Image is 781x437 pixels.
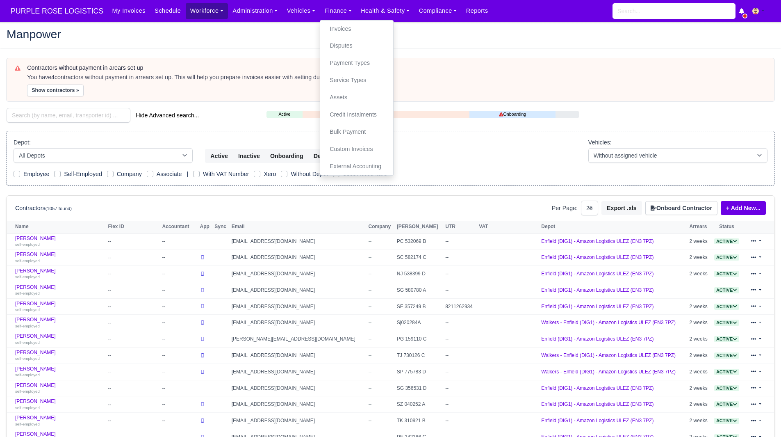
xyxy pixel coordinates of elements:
td: -- [160,266,198,282]
small: self-employed [15,422,40,426]
td: -- [160,315,198,331]
td: [EMAIL_ADDRESS][DOMAIN_NAME] [230,249,367,266]
td: SC 582174 C [395,249,443,266]
button: Hide Advanced search... [130,108,204,122]
td: [EMAIL_ADDRESS][DOMAIN_NAME] [230,348,367,364]
a: Onboarding [469,111,556,118]
a: [PERSON_NAME] self-employed [15,333,104,345]
td: SZ 040252 A [395,396,443,413]
a: Disputes [323,37,390,55]
td: 2 weeks [688,331,711,348]
a: Credit Instalments [323,106,390,124]
a: Enfield (DIG1) - Amazon Logistics ULEZ (EN3 7PZ) [541,287,653,293]
a: Walkers - Enfield (DIG1) - Amazon Logistics ULEZ (EN3 7PZ) [541,369,676,375]
span: Active [714,304,739,310]
td: -- [443,380,477,396]
td: 2 weeks [688,315,711,331]
small: self-employed [15,356,40,361]
span: Active [714,418,739,424]
td: [EMAIL_ADDRESS][DOMAIN_NAME] [230,298,367,315]
label: Without Depot [291,169,328,179]
button: Inactive [233,149,265,163]
span: Active [714,238,739,245]
a: Walkers - Enfield (DIG1) - Amazon Logistics ULEZ (EN3 7PZ) [541,352,676,358]
a: [PERSON_NAME] self-employed [15,366,104,378]
input: Search... [613,3,735,19]
label: Vehicles: [588,138,612,147]
th: Status [711,221,742,233]
td: SP 775783 D [395,364,443,380]
h2: Manpower [7,28,774,40]
span: Active [714,254,739,261]
small: self-employed [15,275,40,279]
button: Active [205,149,233,163]
a: Service Types [323,72,390,89]
a: PURPLE ROSE LOGISTICS [7,3,107,19]
a: Enfield (DIG1) - Amazon Logistics ULEZ (EN3 7PZ) [541,418,653,423]
span: Active [714,352,739,359]
button: Onboard Contractor [645,201,717,215]
a: Active [714,385,739,391]
td: -- [160,413,198,429]
h6: Contractors [15,205,72,212]
a: Finance [320,3,356,19]
a: [PERSON_NAME] self-employed [15,236,104,247]
a: Enfield (DIG1) - Amazon Logistics ULEZ (EN3 7PZ) [541,271,653,277]
a: Workforce [186,3,228,19]
small: self-employed [15,324,40,328]
td: -- [160,396,198,413]
td: 2 weeks [688,348,711,364]
td: NJ 538399 D [395,266,443,282]
a: Health & Safety [356,3,414,19]
td: -- [106,413,160,429]
th: UTR [443,221,477,233]
span: Active [714,401,739,407]
small: self-employed [15,307,40,312]
span: -- [369,304,372,309]
th: Arrears [688,221,711,233]
td: 2 weeks [688,380,711,396]
span: Active [714,271,739,277]
small: self-employed [15,291,40,295]
td: -- [443,331,477,348]
label: Self-Employed [64,169,102,179]
td: -- [106,233,160,249]
a: Custom Invoices [323,141,390,158]
small: self-employed [15,373,40,377]
td: -- [160,298,198,315]
td: [PERSON_NAME][EMAIL_ADDRESS][DOMAIN_NAME] [230,331,367,348]
a: [PERSON_NAME] self-employed [15,284,104,296]
td: -- [160,331,198,348]
span: -- [369,238,372,244]
td: [EMAIL_ADDRESS][DOMAIN_NAME] [230,282,367,298]
td: -- [160,233,198,249]
a: My Invoices [107,3,150,19]
td: 2 weeks [688,298,711,315]
td: -- [443,315,477,331]
small: self-employed [15,259,40,263]
label: Company [117,169,142,179]
a: Enfield (DIG1) - Amazon Logistics ULEZ (EN3 7PZ) [541,254,653,260]
th: Flex ID [106,221,160,233]
span: -- [369,385,372,391]
th: Depot [539,221,687,233]
td: SE 357249 B [395,298,443,315]
a: [PERSON_NAME] self-employed [15,398,104,410]
span: -- [369,352,372,358]
a: Active [266,111,302,118]
td: Sj020284A [395,315,443,331]
a: [PERSON_NAME] self-employed [15,317,104,329]
a: Active [714,320,739,325]
a: [PERSON_NAME] self-employed [15,415,104,427]
span: Active [714,369,739,375]
span: -- [369,271,372,277]
td: -- [106,266,160,282]
label: Xero [264,169,276,179]
td: -- [106,396,160,413]
td: -- [160,364,198,380]
td: TJ 730126 C [395,348,443,364]
button: Export .xls [601,201,642,215]
a: External Accounting [323,158,390,175]
td: -- [106,315,160,331]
